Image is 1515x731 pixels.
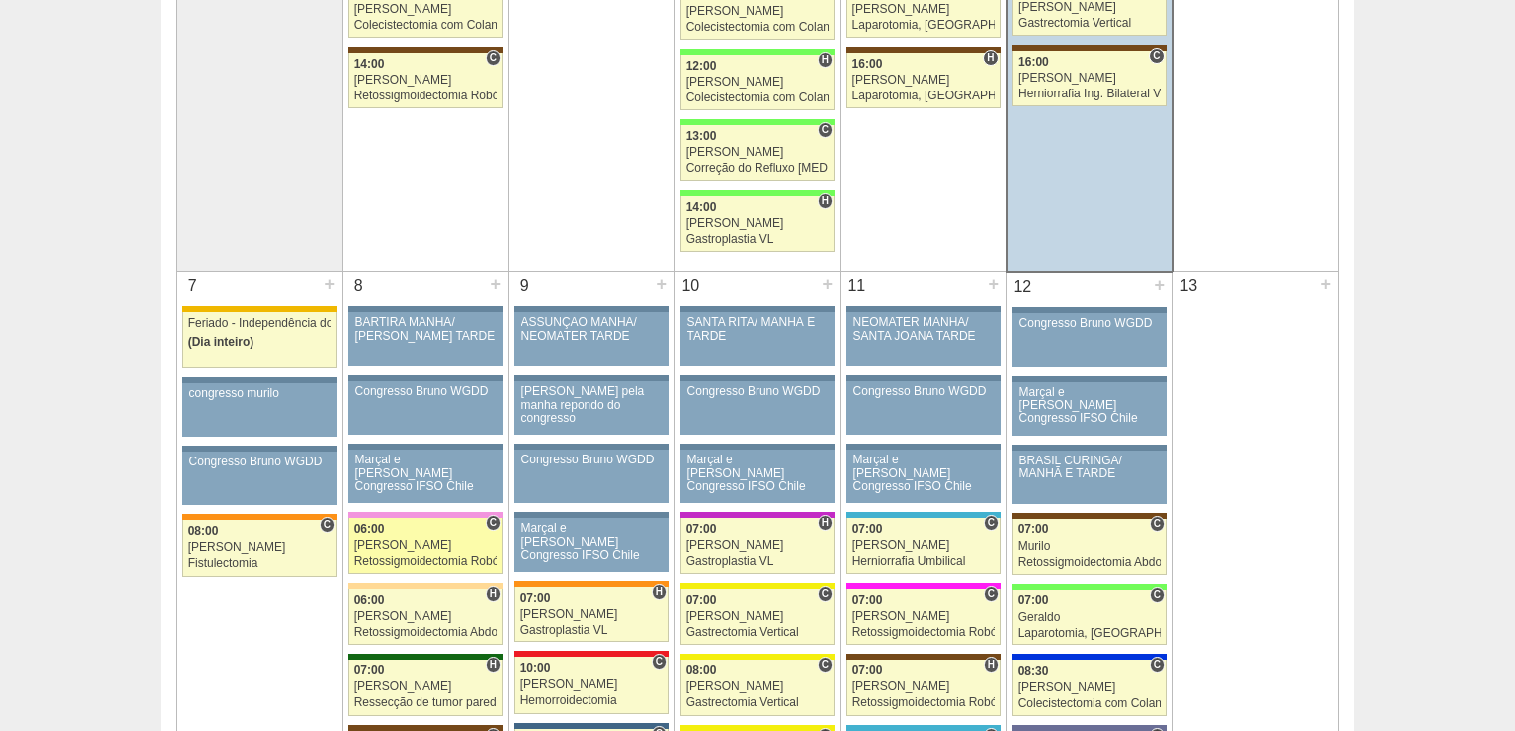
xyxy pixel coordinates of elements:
[521,454,663,466] div: Congresso Bruno WGDD
[686,555,830,568] div: Gastroplastia VL
[1012,590,1167,645] a: C 07:00 Geraldo Laparotomia, [GEOGRAPHIC_DATA], Drenagem, Bridas VL
[818,586,833,602] span: Consultório
[686,663,717,677] span: 08:00
[189,456,331,468] div: Congresso Bruno WGDD
[686,233,830,246] div: Gastroplastia VL
[846,444,1001,450] div: Key: Aviso
[983,50,998,66] span: Hospital
[514,512,669,518] div: Key: Aviso
[680,49,835,55] div: Key: Brasil
[1317,272,1334,297] div: +
[514,587,669,642] a: H 07:00 [PERSON_NAME] Gastroplastia VL
[1018,1,1161,14] div: [PERSON_NAME]
[1012,445,1167,451] div: Key: Aviso
[348,306,503,312] div: Key: Aviso
[680,190,835,196] div: Key: Brasil
[486,657,501,673] span: Hospital
[818,193,833,209] span: Hospital
[348,725,503,731] div: Key: Santa Joana
[354,696,498,709] div: Ressecção de tumor parede abdominal pélvica
[188,317,332,330] div: Feriado - Independência do [GEOGRAPHIC_DATA]
[182,312,337,368] a: Feriado - Independência do [GEOGRAPHIC_DATA] (Dia inteiro)
[852,539,996,552] div: [PERSON_NAME]
[846,381,1001,435] a: Congresso Bruno WGDD
[354,3,498,16] div: [PERSON_NAME]
[514,657,669,713] a: C 10:00 [PERSON_NAME] Hemorroidectomia
[984,586,999,602] span: Consultório
[1018,664,1049,678] span: 08:30
[680,518,835,574] a: H 07:00 [PERSON_NAME] Gastroplastia VL
[680,589,835,644] a: C 07:00 [PERSON_NAME] Gastrectomia Vertical
[520,694,664,707] div: Hemorroidectomia
[686,129,717,143] span: 13:00
[686,91,830,104] div: Colecistectomia com Colangiografia VL
[686,146,830,159] div: [PERSON_NAME]
[846,47,1001,53] div: Key: Santa Joana
[846,589,1001,644] a: C 07:00 [PERSON_NAME] Retossigmoidectomia Robótica
[852,610,996,623] div: [PERSON_NAME]
[686,5,830,18] div: [PERSON_NAME]
[354,610,498,623] div: [PERSON_NAME]
[846,654,1001,660] div: Key: Santa Joana
[520,591,551,605] span: 07:00
[680,55,835,110] a: H 12:00 [PERSON_NAME] Colecistectomia com Colangiografia VL
[348,47,503,53] div: Key: Santa Joana
[1012,654,1167,660] div: Key: São Luiz - Itaim
[520,608,664,621] div: [PERSON_NAME]
[686,696,830,709] div: Gastrectomia Vertical
[1018,593,1049,607] span: 07:00
[1012,451,1167,504] a: BRASIL CURINGA/ MANHÃ E TARDE
[686,21,830,34] div: Colecistectomia com Colangiografia VL
[354,593,385,607] span: 06:00
[514,518,669,572] a: Marçal e [PERSON_NAME] Congresso IFSO Chile
[680,450,835,503] a: Marçal e [PERSON_NAME] Congresso IFSO Chile
[177,272,208,301] div: 7
[355,316,497,342] div: BARTIRA MANHÃ/ [PERSON_NAME] TARDE
[846,375,1001,381] div: Key: Aviso
[348,518,503,574] a: C 06:00 [PERSON_NAME] Retossigmoidectomia Robótica
[1012,382,1167,436] a: Marçal e [PERSON_NAME] Congresso IFSO Chile
[354,626,498,639] div: Retossigmoidectomia Abdominal VL
[680,583,835,589] div: Key: Santa Rita
[1151,273,1168,298] div: +
[514,306,669,312] div: Key: Aviso
[680,512,835,518] div: Key: Maria Braido
[680,725,835,731] div: Key: Santa Rita
[1150,657,1165,673] span: Consultório
[182,383,337,437] a: congresso murilo
[846,306,1001,312] div: Key: Aviso
[846,518,1001,574] a: C 07:00 [PERSON_NAME] Herniorrafia Umbilical
[984,515,999,531] span: Consultório
[354,555,498,568] div: Retossigmoidectomia Robótica
[188,524,219,538] span: 08:00
[687,385,829,398] div: Congresso Bruno WGDD
[687,316,829,342] div: SANTA RITA/ MANHÃ E TARDE
[686,76,830,89] div: [PERSON_NAME]
[652,654,667,670] span: Consultório
[852,663,883,677] span: 07:00
[680,381,835,435] a: Congresso Bruno WGDD
[1018,72,1161,85] div: [PERSON_NAME]
[1012,51,1166,106] a: C 16:00 [PERSON_NAME] Herniorrafia Ing. Bilateral VL
[1012,584,1167,590] div: Key: Brasil
[1018,556,1162,569] div: Retossigmoidectomia Abdominal VL
[680,660,835,716] a: C 08:00 [PERSON_NAME] Gastrectomia Vertical
[355,385,497,398] div: Congresso Bruno WGDD
[686,59,717,73] span: 12:00
[348,583,503,589] div: Key: Bartira
[355,454,497,493] div: Marçal e [PERSON_NAME] Congresso IFSO Chile
[348,450,503,503] a: Marçal e [PERSON_NAME] Congresso IFSO Chile
[686,539,830,552] div: [PERSON_NAME]
[1018,627,1162,640] div: Laparotomia, [GEOGRAPHIC_DATA], Drenagem, Bridas VL
[354,57,385,71] span: 14:00
[348,660,503,716] a: H 07:00 [PERSON_NAME] Ressecção de tumor parede abdominal pélvica
[852,522,883,536] span: 07:00
[514,651,669,657] div: Key: Assunção
[818,122,833,138] span: Consultório
[354,19,498,32] div: Colecistectomia com Colangiografia VL
[1150,516,1165,532] span: Consultório
[1012,307,1167,313] div: Key: Aviso
[1018,697,1162,710] div: Colecistectomia com Colangiografia VL
[1018,611,1162,624] div: Geraldo
[1012,513,1167,519] div: Key: Santa Joana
